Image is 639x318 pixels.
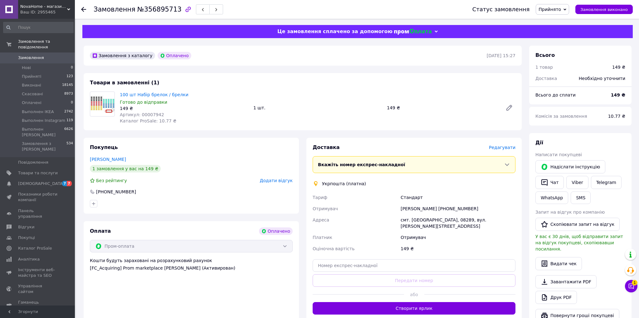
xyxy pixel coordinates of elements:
[67,181,72,186] span: 7
[90,257,293,271] div: Кошти будуть зараховані на розрахунковий рахунок
[18,39,75,50] span: Замовлення та повідомлення
[313,246,354,251] span: Оціночна вартість
[399,192,517,203] div: Стандарт
[90,95,115,113] img: 100 шт Набір брелок / брелки
[71,100,73,106] span: 0
[158,52,191,59] div: Оплачено
[612,64,625,70] div: 149 ₴
[18,283,58,295] span: Управління сайтом
[95,189,137,195] div: [PHONE_NUMBER]
[320,181,368,187] div: Укрпошта (платна)
[611,92,625,97] b: 149 ₴
[18,208,58,219] span: Панель управління
[66,141,73,152] span: 534
[18,55,44,61] span: Замовлення
[580,7,628,12] span: Замовлення виконано
[535,210,605,215] span: Запит на відгук про компанію
[535,65,553,70] span: 1 товар
[18,235,35,241] span: Покупці
[66,74,73,79] span: 123
[535,218,620,231] button: Скопіювати запит на відгук
[535,114,587,119] span: Комісія за замовлення
[591,176,622,189] a: Telegram
[18,224,34,230] span: Відгуки
[96,178,127,183] span: Без рейтингу
[137,6,182,13] span: №356895713
[608,114,625,119] span: 10.77 ₴
[22,127,64,138] span: Выполнен [PERSON_NAME]
[313,259,515,272] input: Номер експрес-накладної
[313,217,329,222] span: Адреса
[535,291,577,304] a: Друк PDF
[22,74,41,79] span: Прийняті
[3,22,74,33] input: Пошук
[503,102,515,114] a: Редагувати
[20,9,75,15] div: Ваш ID: 2955465
[20,4,67,9] span: NovaHome - магазин товарів для дому і не тільки
[18,181,64,186] span: [DEMOGRAPHIC_DATA]
[22,118,65,123] span: Выполнен Instagram
[18,160,48,165] span: Повідомлення
[18,170,58,176] span: Товари та послуги
[62,82,73,88] span: 18145
[535,52,555,58] span: Всього
[90,228,111,234] span: Оплата
[539,7,561,12] span: Прийнято
[71,65,73,71] span: 0
[251,103,384,112] div: 1 шт.
[535,92,576,97] span: Всього до сплати
[535,257,582,270] button: Видати чек
[313,195,327,200] span: Тариф
[313,206,338,211] span: Отримувач
[18,246,52,251] span: Каталог ProSale
[90,80,159,86] span: Товари в замовленні (1)
[81,6,86,12] div: Повернутися назад
[394,29,432,35] img: evopay logo
[259,227,293,235] div: Оплачено
[535,140,543,146] span: Дії
[535,76,557,81] span: Доставка
[18,256,40,262] span: Аналітика
[535,191,568,204] a: WhatsApp
[18,267,58,278] span: Інструменти веб-майстра та SEO
[535,275,597,288] a: Завантажити PDF
[18,300,58,311] span: Гаманець компанії
[90,52,155,59] div: Замовлення з каталогу
[404,291,424,298] span: або
[64,127,73,138] span: 6626
[90,144,118,150] span: Покупець
[313,235,332,240] span: Платник
[90,265,293,271] div: [FC_Acquiring] Prom marketplace [PERSON_NAME] (Активирован)
[399,203,517,214] div: [PERSON_NAME] [PHONE_NUMBER]
[260,178,293,183] span: Додати відгук
[318,162,405,167] span: Вкажіть номер експрес-накладної
[566,176,588,189] a: Viber
[120,100,167,105] span: Готово до відправки
[535,234,623,251] span: У вас є 30 днів, щоб відправити запит на відгук покупцеві, скопіювавши посилання.
[575,72,629,85] div: Необхідно уточнити
[489,145,515,150] span: Редагувати
[120,112,164,117] span: Артикул: 00007942
[632,280,637,286] span: 1
[90,165,161,172] div: 1 замовлення у вас на 149 ₴
[22,109,54,115] span: Выполнен IKEA
[64,91,73,97] span: 8973
[535,160,605,173] button: Надіслати інструкцію
[120,105,248,112] div: 149 ₴
[472,6,530,12] div: Статус замовлення
[384,103,500,112] div: 149 ₴
[399,232,517,243] div: Отримувач
[66,118,73,123] span: 119
[18,191,58,203] span: Показники роботи компанії
[22,82,41,88] span: Виконані
[399,214,517,232] div: смт. [GEOGRAPHIC_DATA], 08289, вул. [PERSON_NAME][STREET_ADDRESS]
[535,176,564,189] button: Чат
[313,144,340,150] span: Доставка
[22,100,41,106] span: Оплачені
[571,191,591,204] button: SMS
[277,28,393,34] span: Це замовлення сплачено за допомогою
[535,152,582,157] span: Написати покупцеві
[575,5,633,14] button: Замовлення виконано
[22,65,31,71] span: Нові
[94,6,135,13] span: Замовлення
